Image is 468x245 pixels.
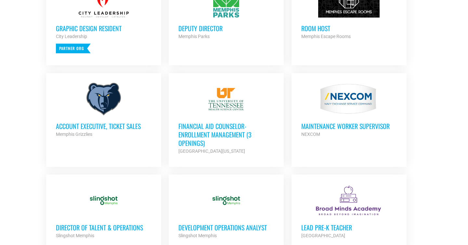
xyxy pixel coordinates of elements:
p: Partner Org [56,44,91,53]
strong: City Leadership [56,34,87,39]
a: Account Executive, Ticket Sales Memphis Grizzlies [46,73,161,148]
strong: Slingshot Memphis [56,233,94,238]
h3: Development Operations Analyst [178,223,274,232]
strong: [GEOGRAPHIC_DATA][US_STATE] [178,148,245,154]
h3: Room Host [301,24,397,32]
a: MAINTENANCE WORKER SUPERVISOR NEXCOM [292,73,407,148]
strong: [GEOGRAPHIC_DATA] [301,233,345,238]
h3: Graphic Design Resident [56,24,151,32]
h3: Lead Pre-K Teacher [301,223,397,232]
h3: Deputy Director [178,24,274,32]
h3: MAINTENANCE WORKER SUPERVISOR [301,122,397,130]
h3: Financial Aid Counselor-Enrollment Management (3 Openings) [178,122,274,147]
h3: Account Executive, Ticket Sales [56,122,151,130]
strong: Slingshot Memphis [178,233,217,238]
strong: Memphis Grizzlies [56,132,92,137]
strong: Memphis Parks [178,34,210,39]
h3: Director of Talent & Operations [56,223,151,232]
strong: Memphis Escape Rooms [301,34,351,39]
strong: NEXCOM [301,132,320,137]
a: Financial Aid Counselor-Enrollment Management (3 Openings) [GEOGRAPHIC_DATA][US_STATE] [169,73,284,165]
